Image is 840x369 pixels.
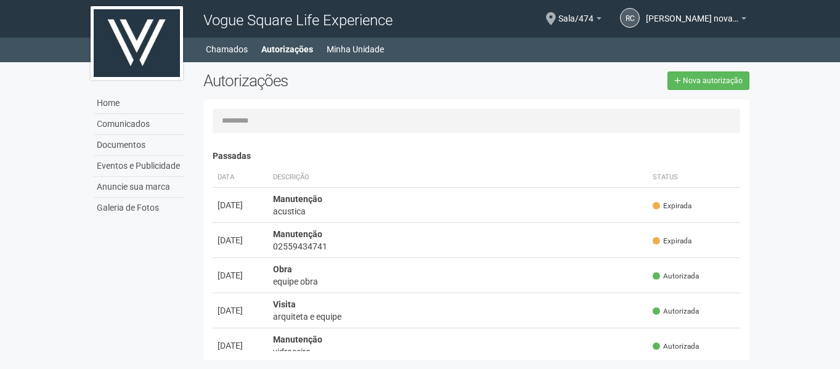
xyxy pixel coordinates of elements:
span: renato coutinho novaes [646,2,738,23]
a: Comunicados [94,114,185,135]
a: Documentos [94,135,185,156]
a: Chamados [206,41,248,58]
strong: Manutenção [273,194,322,204]
a: Home [94,93,185,114]
div: [DATE] [218,199,263,211]
a: Eventos e Publicidade [94,156,185,177]
div: vidraceiro [273,346,643,358]
div: [DATE] [218,269,263,282]
span: Autorizada [653,271,699,282]
a: [PERSON_NAME] novaes [646,15,746,25]
div: [DATE] [218,304,263,317]
a: rc [620,8,640,28]
a: Anuncie sua marca [94,177,185,198]
th: Data [213,168,268,188]
strong: Visita [273,299,296,309]
a: Minha Unidade [327,41,384,58]
img: logo.jpg [91,6,183,80]
th: Status [648,168,740,188]
a: Autorizações [261,41,313,58]
div: [DATE] [218,339,263,352]
h4: Passadas [213,152,741,161]
span: Vogue Square Life Experience [203,12,393,29]
span: Expirada [653,236,691,246]
a: Galeria de Fotos [94,198,185,218]
th: Descrição [268,168,648,188]
span: Expirada [653,201,691,211]
strong: Manutenção [273,229,322,239]
a: Sala/474 [558,15,601,25]
span: Autorizada [653,341,699,352]
a: Nova autorização [667,71,749,90]
div: 02559434741 [273,240,643,253]
span: Autorizada [653,306,699,317]
strong: Obra [273,264,292,274]
div: [DATE] [218,234,263,246]
strong: Manutenção [273,335,322,344]
span: Sala/474 [558,2,593,23]
span: Nova autorização [683,76,743,85]
div: equipe obra [273,275,643,288]
h2: Autorizações [203,71,467,90]
div: acustica [273,205,643,217]
div: arquiteta e equipe [273,310,643,323]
